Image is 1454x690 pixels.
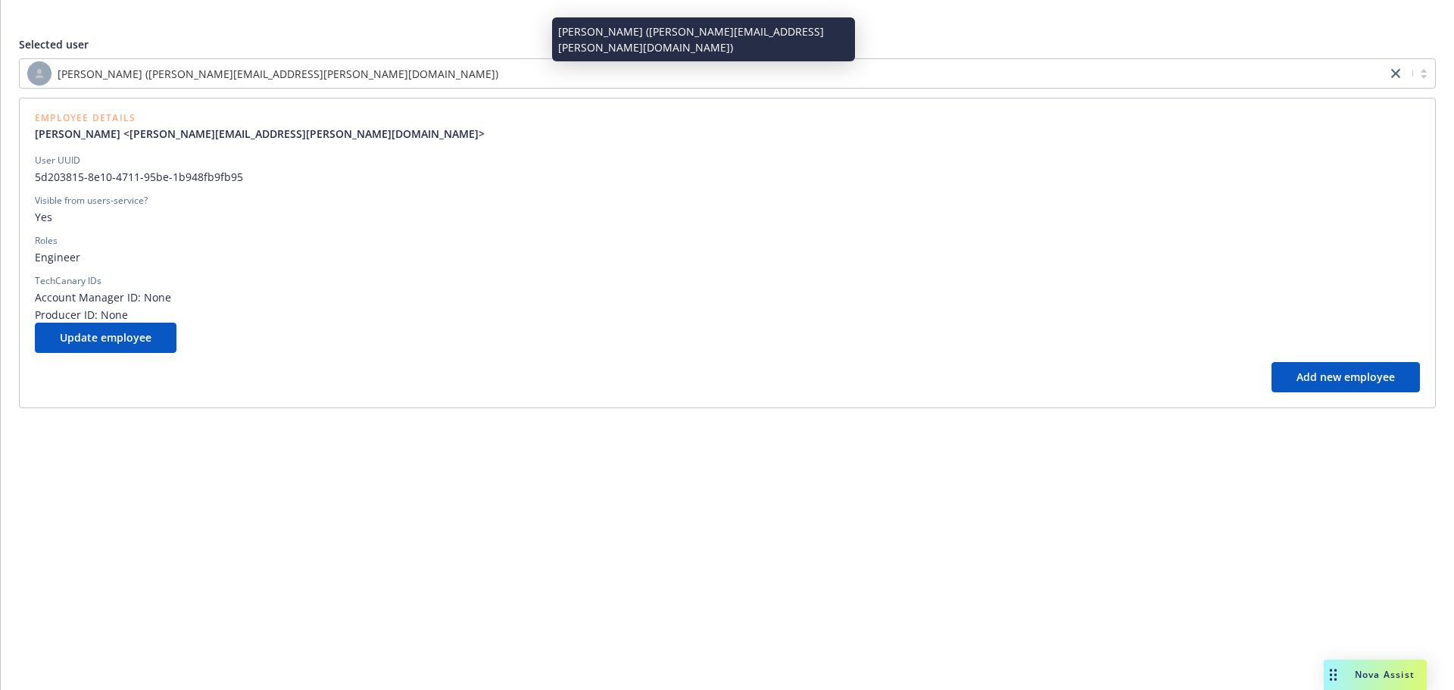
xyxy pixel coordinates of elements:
[58,66,498,82] span: [PERSON_NAME] ([PERSON_NAME][EMAIL_ADDRESS][PERSON_NAME][DOMAIN_NAME])
[1355,668,1415,681] span: Nova Assist
[35,194,148,208] div: Visible from users-service?
[35,249,1420,265] span: Engineer
[60,330,151,345] span: Update employee
[1324,660,1343,690] div: Drag to move
[27,61,1379,86] span: [PERSON_NAME] ([PERSON_NAME][EMAIL_ADDRESS][PERSON_NAME][DOMAIN_NAME])
[35,169,1420,185] span: 5d203815-8e10-4711-95be-1b948fb9fb95
[1271,362,1420,392] button: Add new employee
[35,307,1420,323] span: Producer ID: None
[35,126,497,142] a: [PERSON_NAME] <[PERSON_NAME][EMAIL_ADDRESS][PERSON_NAME][DOMAIN_NAME]>
[35,274,101,288] div: TechCanary IDs
[19,37,89,52] span: Selected user
[35,114,497,123] span: Employee Details
[1296,370,1395,384] span: Add new employee
[35,154,80,167] div: User UUID
[1387,64,1405,83] a: close
[35,289,1420,305] span: Account Manager ID: None
[35,323,176,353] button: Update employee
[35,209,1420,225] span: Yes
[35,234,58,248] div: Roles
[1324,660,1427,690] button: Nova Assist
